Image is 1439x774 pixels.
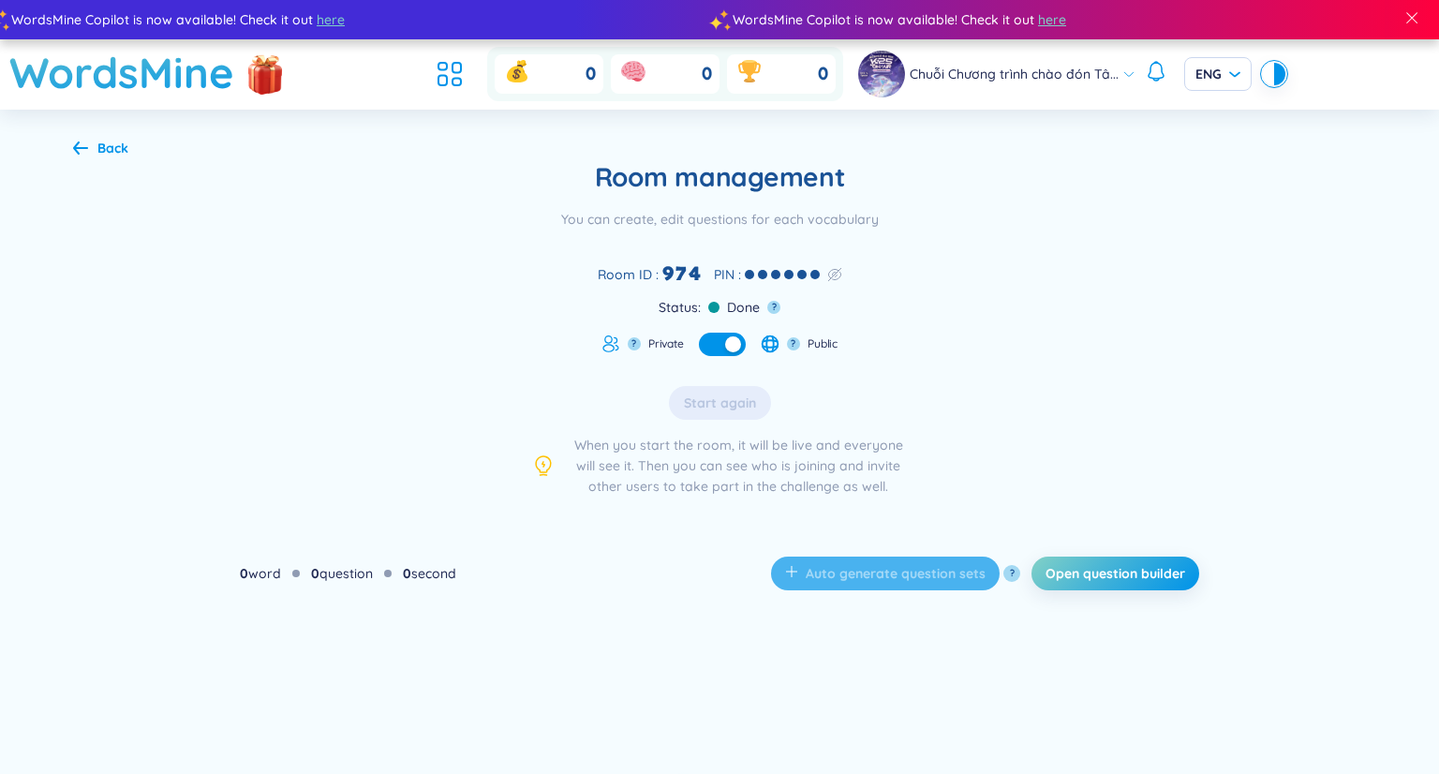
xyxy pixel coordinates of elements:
[1046,564,1185,583] span: Open question builder
[648,336,684,351] span: Private
[717,9,1438,30] div: WordsMine Copilot is now available! Check it out
[702,63,712,86] span: 0
[598,264,652,285] span: Room ID
[714,264,734,285] span: PIN
[767,301,780,314] button: ?
[311,563,373,584] div: question
[311,565,319,582] strong: 0
[1003,565,1020,582] button: ?
[858,51,905,97] img: avatar
[240,565,248,582] strong: 0
[628,337,641,350] button: ?
[240,563,281,584] div: word
[403,565,411,582] strong: 0
[403,563,456,584] div: second
[662,260,703,289] strong: 974
[73,141,128,158] a: Back
[570,435,907,497] span: When you start the room, it will be live and everyone will see it. Then you can see who is joinin...
[1195,65,1240,83] span: ENG
[598,260,703,289] div: :
[1031,557,1199,590] button: Open question builder
[818,63,828,86] span: 0
[787,337,800,350] button: ?
[246,45,284,101] img: flashSalesIcon.a7f4f837.png
[314,9,342,30] span: here
[595,160,845,194] h2: Room management
[910,64,1119,84] span: Chuỗi Chương trình chào đón Tâ...
[97,138,128,158] div: Back
[1035,9,1063,30] span: here
[858,51,910,97] a: avatar
[727,297,760,318] span: Done
[9,39,234,106] a: WordsMine
[808,336,838,351] span: Public
[561,209,879,230] div: You can create, edit questions for each vocabulary
[714,264,842,285] div: :
[659,297,701,318] span: Status :
[586,63,596,86] span: 0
